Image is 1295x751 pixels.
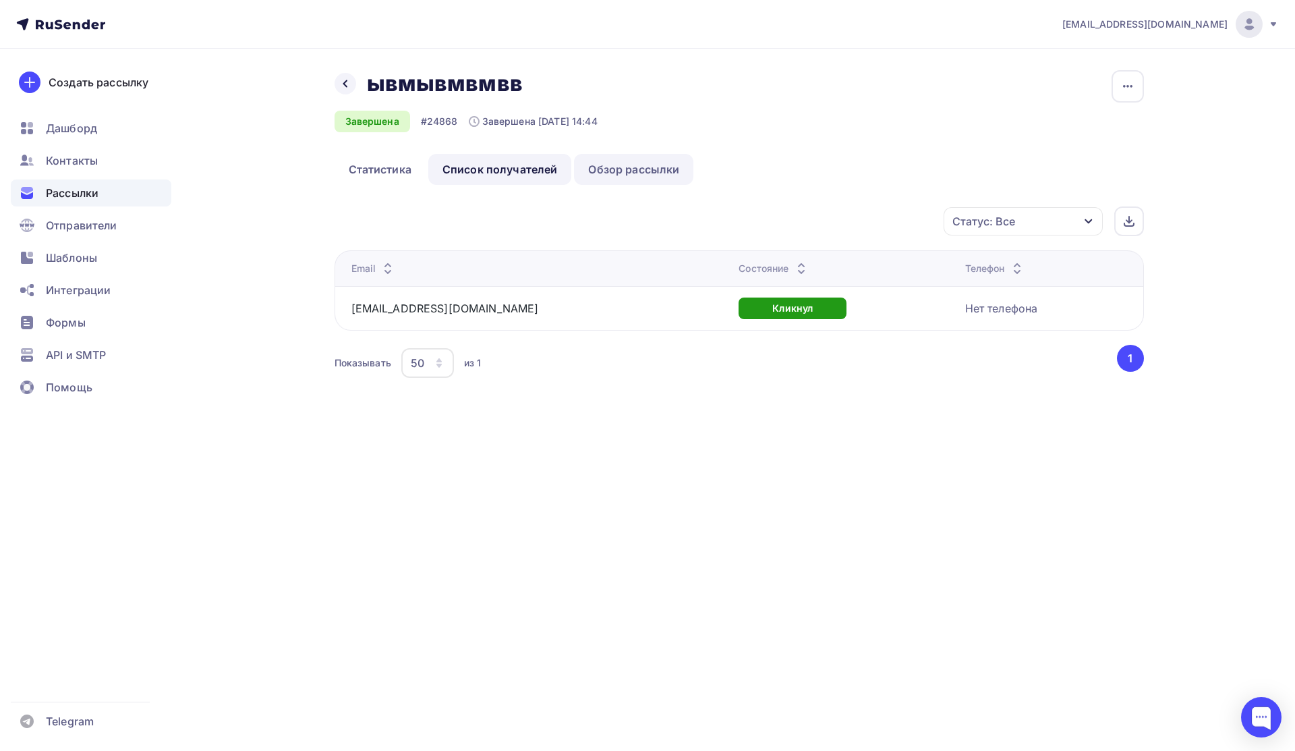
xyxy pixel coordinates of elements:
div: Нет телефона [965,300,1038,316]
span: Рассылки [46,185,98,201]
span: Интеграции [46,282,111,298]
div: Завершена [DATE] 14:44 [469,115,598,128]
div: Кликнул [739,298,846,319]
span: Дашборд [46,120,97,136]
button: Статус: Все [943,206,1103,236]
a: Дашборд [11,115,171,142]
a: Отправители [11,212,171,239]
div: 50 [411,355,424,371]
div: Показывать [335,356,391,370]
h2: ывмывмвмвв [367,70,523,97]
a: Шаблоны [11,244,171,271]
div: из 1 [464,356,482,370]
a: [EMAIL_ADDRESS][DOMAIN_NAME] [1062,11,1279,38]
div: Статус: Все [952,213,1015,229]
div: Завершена [335,111,410,132]
span: Контакты [46,152,98,169]
div: Состояние [739,262,809,275]
span: Помощь [46,379,92,395]
a: Статистика [335,154,426,185]
div: Телефон [965,262,1025,275]
button: Go to page 1 [1117,345,1144,372]
div: Email [351,262,397,275]
ul: Pagination [1114,345,1144,372]
span: [EMAIL_ADDRESS][DOMAIN_NAME] [1062,18,1228,31]
span: Отправители [46,217,117,233]
span: Формы [46,314,86,331]
div: #24868 [421,115,458,128]
a: Обзор рассылки [574,154,693,185]
span: Шаблоны [46,250,97,266]
a: Контакты [11,147,171,174]
a: Список получателей [428,154,572,185]
span: Telegram [46,713,94,729]
span: API и SMTP [46,347,106,363]
a: Рассылки [11,179,171,206]
a: Формы [11,309,171,336]
a: [EMAIL_ADDRESS][DOMAIN_NAME] [351,302,539,315]
div: Создать рассылку [49,74,148,90]
button: 50 [401,347,455,379]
